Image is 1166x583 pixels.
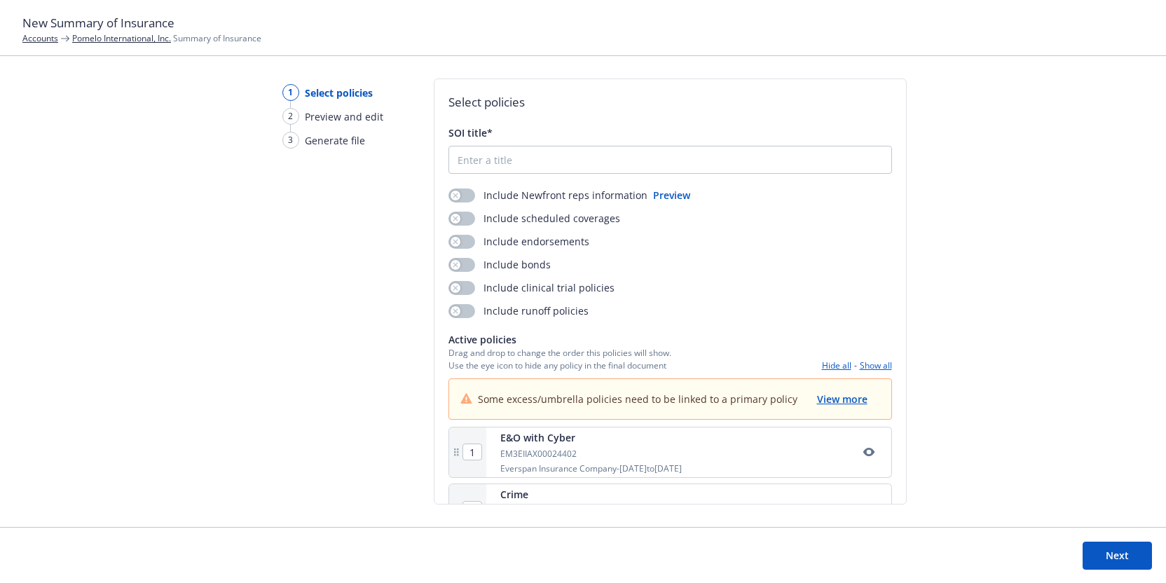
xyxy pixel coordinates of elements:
[448,188,647,203] div: Include Newfront reps information
[500,462,682,474] div: Everspan Insurance Company - [DATE] to [DATE]
[282,132,299,149] div: 3
[448,332,671,347] span: Active policies
[22,32,58,44] a: Accounts
[282,108,299,125] div: 2
[478,392,797,406] span: Some excess/umbrella policies need to be linked to a primary policy
[448,483,892,535] div: Crime[PHONE_NUMBER][PERSON_NAME] & [PERSON_NAME] ([GEOGRAPHIC_DATA])-[DATE]to[DATE]
[282,84,299,101] div: 1
[500,487,800,502] div: Crime
[448,234,589,249] div: Include endorsements
[817,392,867,406] span: View more
[72,32,171,44] a: Pomelo International, Inc.
[72,32,261,44] span: Summary of Insurance
[500,448,682,460] div: EM3EIIAX00024402
[822,359,892,371] div: -
[305,85,373,100] span: Select policies
[816,390,869,408] button: View more
[448,257,551,272] div: Include bonds
[448,93,892,111] h2: Select policies
[822,359,851,371] button: Hide all
[500,430,682,445] div: E&O with Cyber
[860,359,892,371] button: Show all
[448,427,892,478] div: E&O with CyberEM3EIIAX00024402Everspan Insurance Company-[DATE]to[DATE]
[305,133,365,148] span: Generate file
[449,146,891,173] input: Enter a title
[448,347,671,371] span: Drag and drop to change the order this policies will show. Use the eye icon to hide any policy in...
[448,211,620,226] div: Include scheduled coverages
[22,14,1144,32] h1: New Summary of Insurance
[448,303,589,318] div: Include runoff policies
[448,280,615,295] div: Include clinical trial policies
[448,126,493,139] span: SOI title*
[1083,542,1152,570] button: Next
[305,109,383,124] span: Preview and edit
[653,188,690,203] button: Preview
